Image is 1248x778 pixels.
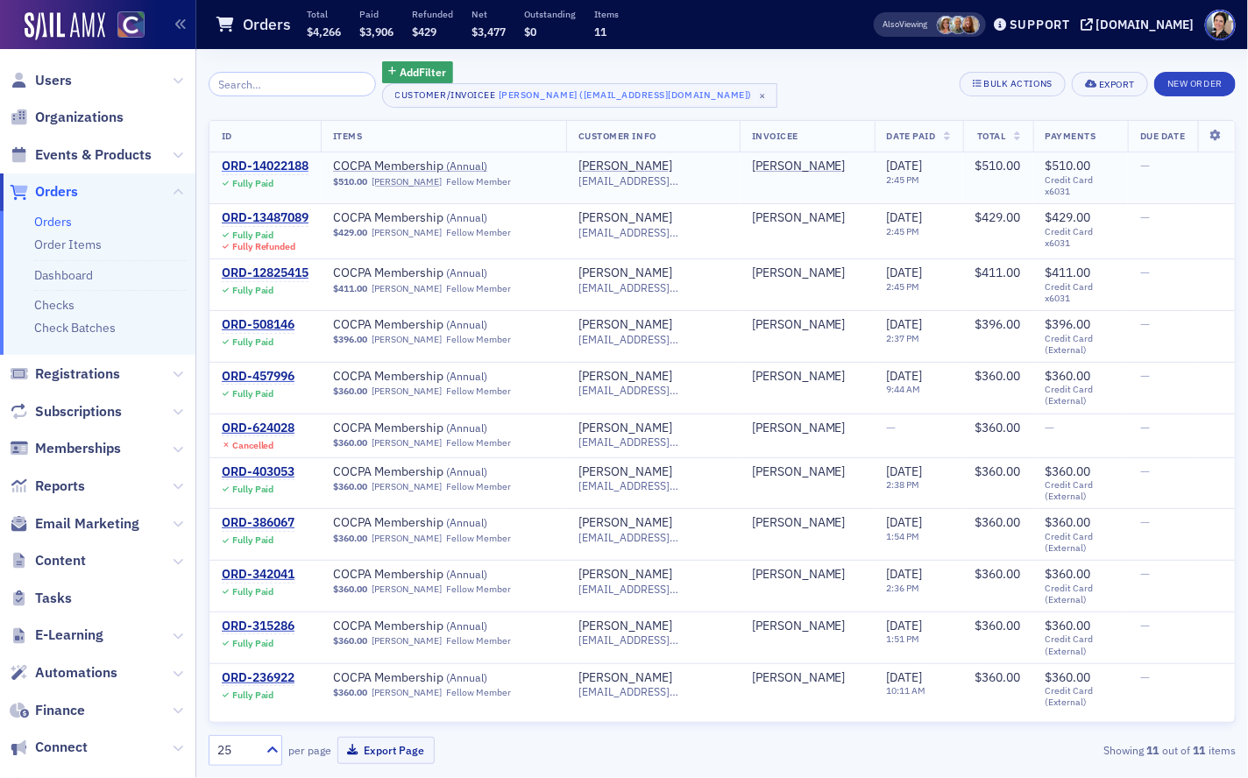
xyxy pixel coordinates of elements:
span: [DATE] [887,566,923,582]
span: [EMAIL_ADDRESS][DOMAIN_NAME] [578,583,727,596]
div: [PERSON_NAME] [578,369,672,385]
div: Fully Paid [232,534,274,546]
span: Payments [1046,130,1096,142]
span: [DATE] [887,316,923,332]
span: Clinton Woodruff [752,619,862,634]
div: Fully Paid [232,336,274,348]
span: ( Annual ) [446,159,487,173]
span: — [1140,368,1150,384]
button: Customer/Invoicee[PERSON_NAME] ([EMAIL_ADDRESS][DOMAIN_NAME])× [382,83,778,108]
span: $411.00 [975,265,1021,280]
a: [PERSON_NAME] [752,619,846,634]
span: Clinton Woodruff [752,369,862,385]
a: [PERSON_NAME] [578,464,672,480]
a: [PERSON_NAME] [578,265,672,281]
div: Cancelled [232,440,274,451]
span: Items [333,130,363,142]
span: $360.00 [1046,514,1091,530]
span: [DATE] [887,368,923,384]
div: Fully Paid [232,388,274,400]
span: ( Annual ) [446,567,487,581]
span: Clinton Woodruff [752,210,862,226]
a: COCPA Membership (Annual) [333,421,554,436]
span: — [1140,316,1150,332]
div: [PERSON_NAME] [752,670,846,686]
time: 1:51 PM [887,633,920,645]
span: ( Annual ) [446,210,487,224]
div: [PERSON_NAME] [752,369,846,385]
span: Content [35,551,86,570]
span: ( Annual ) [446,265,487,279]
span: Clinton Woodruff [752,567,862,583]
span: $360.00 [975,420,1021,435]
a: ORD-315286 [222,619,294,634]
span: $396.00 [975,316,1021,332]
span: Events & Products [35,145,152,165]
div: [PERSON_NAME] [578,317,672,333]
span: $510.00 [975,158,1021,173]
a: Content [10,551,86,570]
a: Connect [10,738,88,757]
a: ORD-508146 [222,317,294,333]
span: Invoicee [752,130,798,142]
span: COCPA Membership [333,159,554,174]
h1: Orders [243,14,291,35]
span: $360.00 [333,385,367,397]
span: $360.00 [975,368,1021,384]
span: Viewing [883,18,928,31]
div: Support [1010,17,1070,32]
a: ORD-13487089 [222,210,308,226]
a: ORD-236922 [222,670,294,686]
span: [EMAIL_ADDRESS][DOMAIN_NAME] [578,479,727,492]
span: Date Paid [887,130,936,142]
a: COCPA Membership (Annual) [333,210,554,226]
span: $411.00 [333,283,367,294]
span: E-Learning [35,626,103,645]
span: Cheryl Moss [937,16,955,34]
a: [PERSON_NAME] [578,421,672,436]
span: $429 [412,25,436,39]
a: Orders [10,182,78,202]
span: $510.00 [333,176,367,187]
a: ORD-14022188 [222,159,308,174]
span: Credit Card (External) [1046,583,1117,605]
a: [PERSON_NAME] [752,567,846,583]
a: COCPA Membership (Annual) [333,159,554,174]
span: — [1140,420,1150,435]
span: ( Annual ) [446,421,487,435]
time: 2:38 PM [887,478,920,491]
span: $360.00 [975,463,1021,479]
a: [PERSON_NAME] [578,670,672,686]
a: [PERSON_NAME] [372,437,442,449]
span: $360.00 [333,481,367,492]
span: Clinton Woodruff [752,464,862,480]
div: [PERSON_NAME] [752,210,846,226]
span: Memberships [35,439,121,458]
span: COCPA Membership [333,515,554,531]
span: Clinton Woodruff [752,159,862,174]
a: ORD-12825415 [222,265,308,281]
span: Total [977,130,1006,142]
span: Credit Card x6031 [1046,281,1117,304]
time: 1:54 PM [887,530,920,542]
div: ORD-342041 [222,567,294,583]
span: [EMAIL_ADDRESS][DOMAIN_NAME] [578,281,727,294]
button: AddFilter [382,61,454,83]
a: ORD-386067 [222,515,294,531]
span: [DATE] [887,514,923,530]
a: Registrations [10,364,120,384]
span: $429.00 [975,209,1021,225]
span: $360.00 [1046,566,1091,582]
p: Refunded [412,8,453,20]
span: ( Annual ) [446,515,487,529]
a: ORD-457996 [222,369,294,385]
div: ORD-624028 [222,421,294,436]
span: COCPA Membership [333,210,554,226]
button: [DOMAIN_NAME] [1081,18,1201,31]
span: Clinton Woodruff [752,317,862,333]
